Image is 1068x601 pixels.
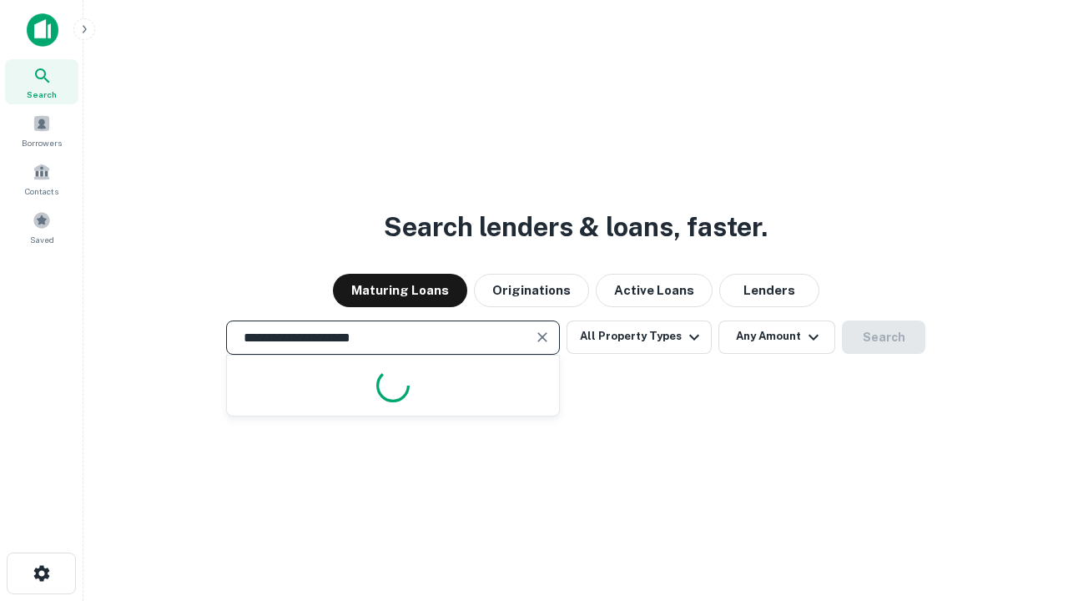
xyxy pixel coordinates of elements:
[25,184,58,198] span: Contacts
[719,274,819,307] button: Lenders
[596,274,713,307] button: Active Loans
[5,59,78,104] a: Search
[384,207,768,247] h3: Search lenders & loans, faster.
[333,274,467,307] button: Maturing Loans
[5,205,78,250] a: Saved
[474,274,589,307] button: Originations
[27,88,57,101] span: Search
[531,326,554,349] button: Clear
[5,156,78,201] a: Contacts
[985,467,1068,548] iframe: Chat Widget
[30,233,54,246] span: Saved
[567,321,712,354] button: All Property Types
[5,108,78,153] a: Borrowers
[718,321,835,354] button: Any Amount
[22,136,62,149] span: Borrowers
[27,13,58,47] img: capitalize-icon.png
